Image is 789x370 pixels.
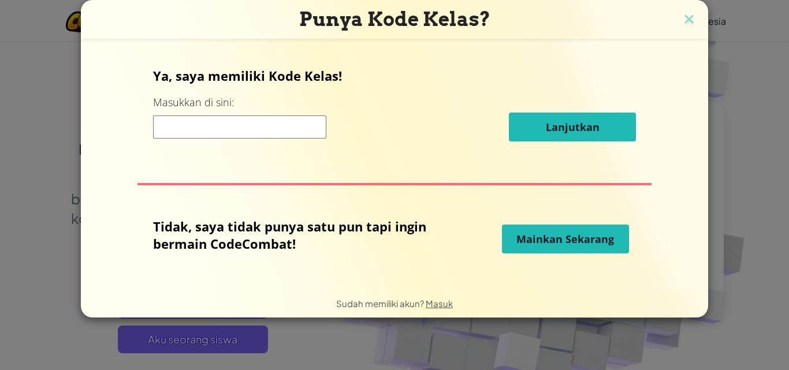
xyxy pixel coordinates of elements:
[502,225,629,253] button: Mainkan Sekarang
[426,298,453,309] a: Masuk
[153,218,437,252] p: Tidak, saya tidak punya satu pun tapi ingin bermain CodeCombat!
[153,67,637,84] p: Ya, saya memiliki Kode Kelas!
[336,298,426,309] span: Sudah memiliki akun?
[509,113,636,141] button: Lanjutkan
[516,232,614,246] span: Mainkan Sekarang
[153,95,234,110] label: Masukkan di sini:
[682,12,697,29] img: close icon
[299,8,490,31] span: Punya Kode Kelas?
[546,120,600,134] span: Lanjutkan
